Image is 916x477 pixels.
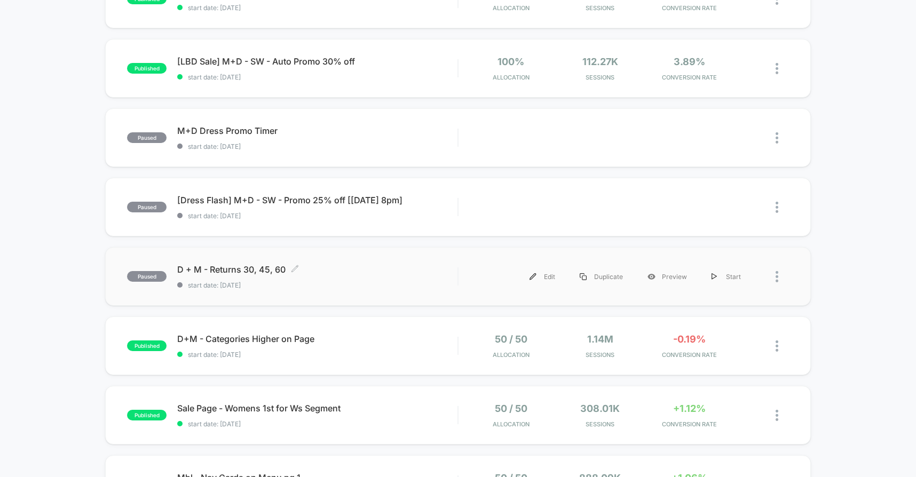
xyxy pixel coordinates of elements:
[776,202,778,213] img: close
[177,212,457,220] span: start date: [DATE]
[177,195,457,205] span: [Dress Flash] M+D - SW - Promo 25% off [[DATE] 8pm]
[177,4,457,12] span: start date: [DATE]
[776,132,778,144] img: close
[647,351,731,359] span: CONVERSION RATE
[177,56,457,67] span: [LBD Sale] M+D - SW - Auto Promo 30% off
[493,4,530,12] span: Allocation
[776,410,778,421] img: close
[177,281,457,289] span: start date: [DATE]
[517,265,567,289] div: Edit
[582,56,618,67] span: 112.27k
[493,74,530,81] span: Allocation
[127,271,167,282] span: paused
[699,265,753,289] div: Start
[177,264,457,275] span: D + M - Returns 30, 45, 60
[673,333,706,345] span: -0.19%
[567,265,635,289] div: Duplicate
[558,74,642,81] span: Sessions
[127,132,167,143] span: paused
[558,351,642,359] span: Sessions
[530,273,536,280] img: menu
[177,73,457,81] span: start date: [DATE]
[177,403,457,414] span: Sale Page - Womens 1st for Ws Segment
[635,265,699,289] div: Preview
[558,420,642,428] span: Sessions
[127,410,167,420] span: published
[177,351,457,359] span: start date: [DATE]
[127,340,167,351] span: published
[495,333,527,345] span: 50 / 50
[776,271,778,282] img: close
[647,4,731,12] span: CONVERSION RATE
[647,74,731,81] span: CONVERSION RATE
[712,273,717,280] img: menu
[493,420,530,428] span: Allocation
[558,4,642,12] span: Sessions
[495,403,527,414] span: 50 / 50
[177,333,457,344] span: D+M - Categories Higher on Page
[674,56,705,67] span: 3.89%
[647,420,731,428] span: CONVERSION RATE
[493,351,530,359] span: Allocation
[776,340,778,352] img: close
[177,142,457,150] span: start date: [DATE]
[776,63,778,74] img: close
[177,420,457,428] span: start date: [DATE]
[673,403,706,414] span: +1.12%
[587,333,613,345] span: 1.14M
[127,63,167,74] span: published
[127,202,167,212] span: paused
[580,403,620,414] span: 308.01k
[177,125,457,136] span: M+D Dress Promo Timer
[580,273,587,280] img: menu
[498,56,524,67] span: 100%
